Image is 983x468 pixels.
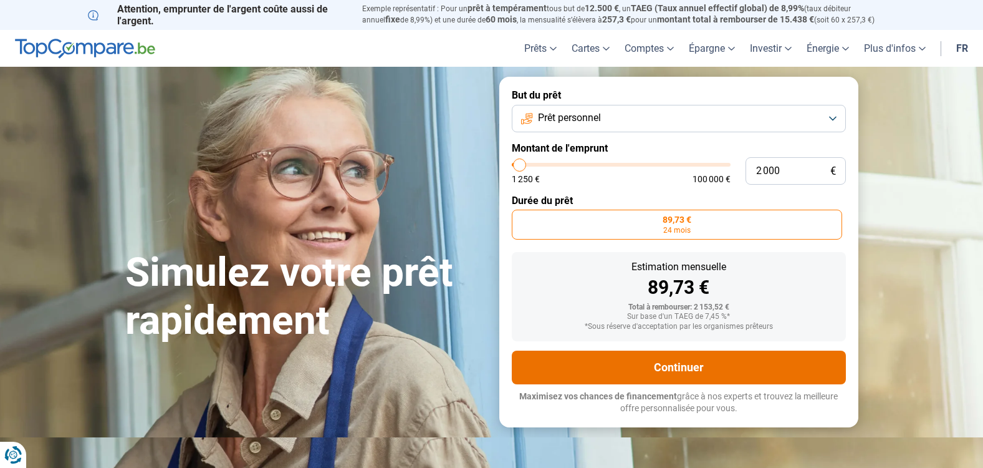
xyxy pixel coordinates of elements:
div: Estimation mensuelle [522,262,836,272]
a: Épargne [681,30,742,67]
label: Montant de l'emprunt [512,142,846,154]
div: Total à rembourser: 2 153,52 € [522,303,836,312]
p: grâce à nos experts et trouvez la meilleure offre personnalisée pour vous. [512,391,846,415]
h1: Simulez votre prêt rapidement [125,249,484,345]
a: Prêts [517,30,564,67]
div: Sur base d'un TAEG de 7,45 %* [522,313,836,321]
span: montant total à rembourser de 15.438 € [657,14,814,24]
span: 89,73 € [663,215,691,224]
span: 1 250 € [512,175,540,183]
a: Investir [742,30,799,67]
span: 24 mois [663,227,691,234]
span: 257,3 € [602,14,631,24]
span: TAEG (Taux annuel effectif global) de 8,99% [631,3,804,13]
a: fr [949,30,976,67]
button: Prêt personnel [512,105,846,132]
p: Exemple représentatif : Pour un tous but de , un (taux débiteur annuel de 8,99%) et une durée de ... [362,3,896,26]
span: 12.500 € [585,3,619,13]
a: Cartes [564,30,617,67]
button: Continuer [512,351,846,384]
a: Comptes [617,30,681,67]
span: 100 000 € [693,175,731,183]
img: TopCompare [15,39,155,59]
a: Plus d'infos [856,30,933,67]
span: 60 mois [486,14,517,24]
span: € [830,166,836,177]
div: 89,73 € [522,278,836,297]
div: *Sous réserve d'acceptation par les organismes prêteurs [522,323,836,331]
span: Maximisez vos chances de financement [519,391,677,401]
span: prêt à tempérament [468,3,547,13]
label: Durée du prêt [512,195,846,207]
p: Attention, emprunter de l'argent coûte aussi de l'argent. [88,3,347,27]
a: Énergie [799,30,856,67]
span: Prêt personnel [538,111,601,125]
span: fixe [385,14,400,24]
label: But du prêt [512,89,846,101]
